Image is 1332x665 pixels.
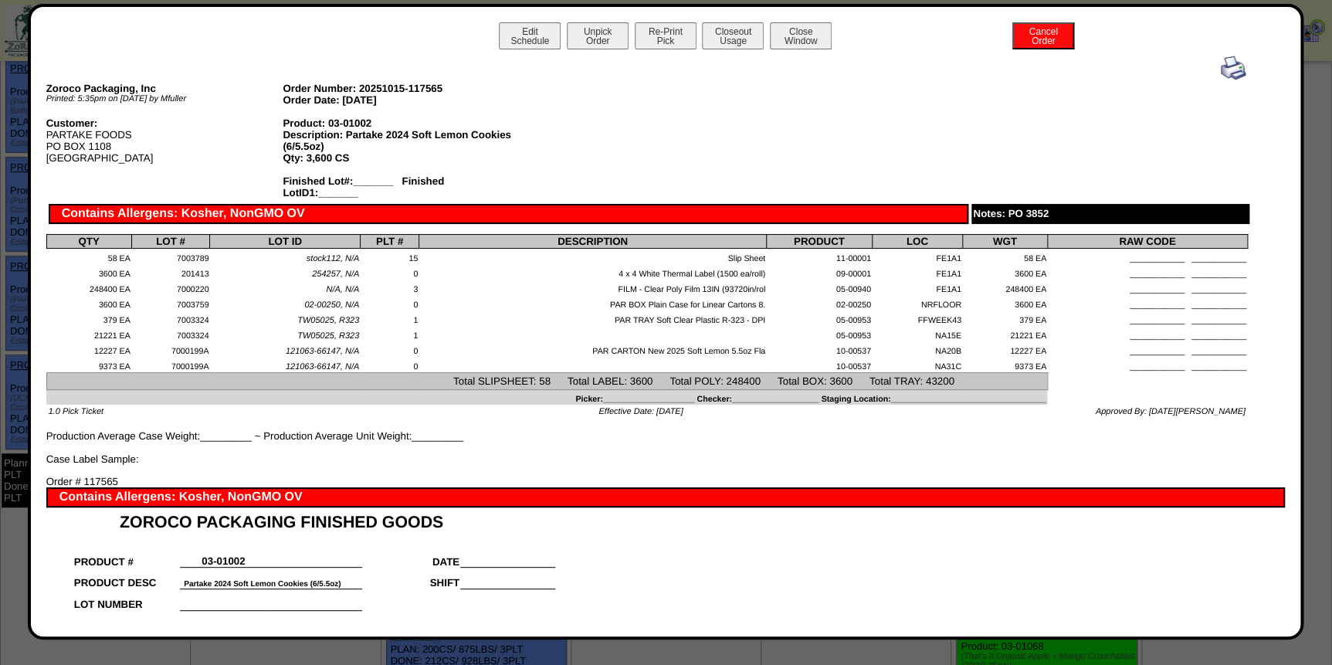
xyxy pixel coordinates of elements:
[419,295,767,310] td: PAR BOX Plain Case for Linear Cartons 8.
[1012,22,1074,49] button: CancelOrder
[131,249,210,264] td: 7003789
[46,249,131,264] td: 58 EA
[286,362,359,372] span: 121063-66147, N/A
[283,83,520,94] div: Order Number: 20251015-117565
[598,407,683,416] span: Effective Date: [DATE]
[283,117,520,129] div: Product: 03-01002
[307,254,359,263] span: stock112, N/A
[46,326,131,341] td: 21221 EA
[872,295,962,310] td: NRFLOOR
[286,347,359,356] span: 121063-66147, N/A
[872,326,962,341] td: NA15E
[297,316,359,325] span: TW05025, R323
[766,326,872,341] td: 05-00953
[635,22,697,49] button: Re-PrintPick
[210,235,361,249] th: LOT ID
[962,280,1047,295] td: 248400 EA
[766,280,872,295] td: 05-00940
[49,407,103,416] span: 1.0 Pick Ticket
[73,610,181,632] td: LOTID1 / [PERSON_NAME]
[361,310,419,326] td: 1
[131,235,210,249] th: LOT #
[361,295,419,310] td: 0
[567,22,629,49] button: UnpickOrder
[46,83,283,94] div: Zoroco Packaging, Inc
[768,35,833,46] a: CloseWindow
[361,357,419,372] td: 0
[131,326,210,341] td: 7003324
[73,589,181,610] td: LOT NUMBER
[1047,249,1247,264] td: ____________ ____________
[1047,357,1247,372] td: ____________ ____________
[361,341,419,357] td: 0
[73,507,555,532] td: ZOROCO PACKAGING FINISHED GOODS
[419,249,767,264] td: Slip Sheet
[73,546,181,568] td: PRODUCT #
[962,310,1047,326] td: 379 EA
[46,310,131,326] td: 379 EA
[180,546,266,568] td: 03-01002
[499,22,561,49] button: EditSchedule
[962,249,1047,264] td: 58 EA
[872,280,962,295] td: FE1A1
[361,249,419,264] td: 15
[1047,235,1247,249] th: RAW CODE
[361,326,419,341] td: 1
[962,264,1047,280] td: 3600 EA
[46,280,131,295] td: 248400 EA
[872,264,962,280] td: FE1A1
[962,326,1047,341] td: 21221 EA
[766,341,872,357] td: 10-00537
[872,235,962,249] th: LOC
[131,357,210,372] td: 7000199A
[283,175,520,198] div: Finished Lot#:_______ Finished LotID1:_______
[419,341,767,357] td: PAR CARTON New 2025 Soft Lemon 5.5oz Fla
[419,264,767,280] td: 4 x 4 White Thermal Label (1500 ea/roll)
[131,280,210,295] td: 7000220
[73,568,181,589] td: PRODUCT DESC
[962,235,1047,249] th: WGT
[766,249,872,264] td: 11-00001
[46,235,131,249] th: QTY
[1047,310,1247,326] td: ____________ ____________
[326,285,359,294] span: N/A, N/A
[283,94,520,106] div: Order Date: [DATE]
[766,357,872,372] td: 10-00537
[971,204,1250,224] div: Notes: PO 3852
[1047,295,1247,310] td: ____________ ____________
[362,568,460,589] td: SHIFT
[131,341,210,357] td: 7000199A
[46,295,131,310] td: 3600 EA
[46,117,283,164] div: PARTAKE FOODS PO BOX 1108 [GEOGRAPHIC_DATA]
[46,94,283,103] div: Printed: 5:35pm on [DATE] by Mfuller
[1221,56,1246,80] img: print.gif
[962,295,1047,310] td: 3600 EA
[1047,326,1247,341] td: ____________ ____________
[361,280,419,295] td: 3
[131,310,210,326] td: 7003324
[419,235,767,249] th: DESCRIPTION
[283,129,520,152] div: Description: Partake 2024 Soft Lemon Cookies (6/5.5oz)
[962,341,1047,357] td: 12227 EA
[46,341,131,357] td: 12227 EA
[46,117,283,129] div: Customer:
[419,280,767,295] td: FILM - Clear Poly Film 13IN (93720in/rol
[46,264,131,280] td: 3600 EA
[131,295,210,310] td: 7003759
[46,357,131,372] td: 9373 EA
[766,264,872,280] td: 09-00001
[297,331,359,341] span: TW05025, R323
[1047,341,1247,357] td: ____________ ____________
[419,310,767,326] td: PAR TRAY Soft Clear Plastic R-323 - DPI
[184,580,341,589] font: Partake 2024 Soft Lemon Cookies (6/5.5oz)
[361,235,419,249] th: PLT #
[872,310,962,326] td: FFWEEK43
[46,56,1248,465] div: Production Average Case Weight:_________ ~ Production Average Unit Weight:_________ Case Label Sa...
[702,22,764,49] button: CloseoutUsage
[766,310,872,326] td: 05-00953
[283,152,520,164] div: Qty: 3,600 CS
[1096,407,1246,416] span: Approved By: [DATE][PERSON_NAME]
[962,357,1047,372] td: 9373 EA
[872,341,962,357] td: NA20B
[770,22,832,49] button: CloseWindow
